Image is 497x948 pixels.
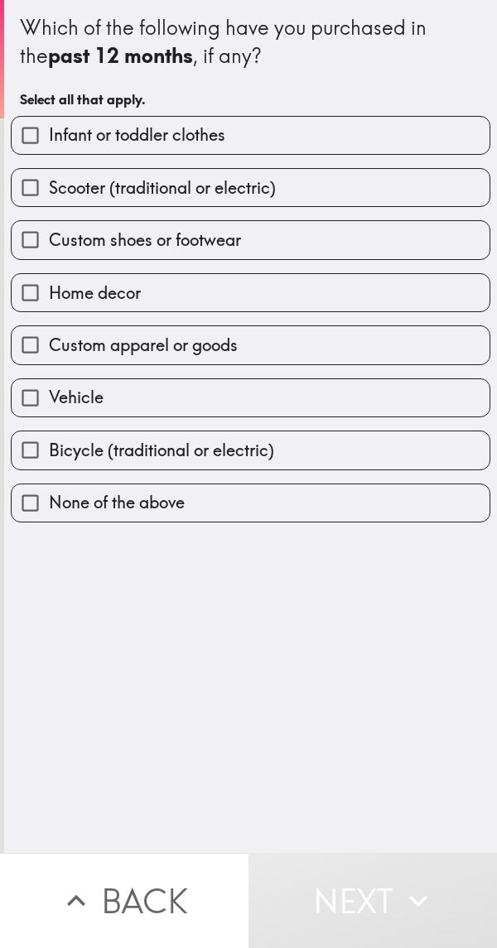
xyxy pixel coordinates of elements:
[49,229,241,252] span: Custom shoes or footwear
[49,491,185,514] span: None of the above
[12,169,490,206] button: Scooter (traditional or electric)
[49,176,276,200] span: Scooter (traditional or electric)
[49,282,141,305] span: Home decor
[12,221,490,258] button: Custom shoes or footwear
[12,326,490,363] button: Custom apparel or goods
[20,14,481,70] div: Which of the following have you purchased in the , if any?
[12,379,490,416] button: Vehicle
[12,484,490,522] button: None of the above
[49,439,274,462] span: Bicycle (traditional or electric)
[49,123,225,147] span: Infant or toddler clothes
[12,274,490,311] button: Home decor
[49,386,104,409] span: Vehicle
[49,334,238,357] span: Custom apparel or goods
[12,431,490,469] button: Bicycle (traditional or electric)
[48,43,193,68] b: past 12 months
[12,117,490,154] button: Infant or toddler clothes
[248,853,497,948] button: Next
[20,90,481,108] h6: Select all that apply.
